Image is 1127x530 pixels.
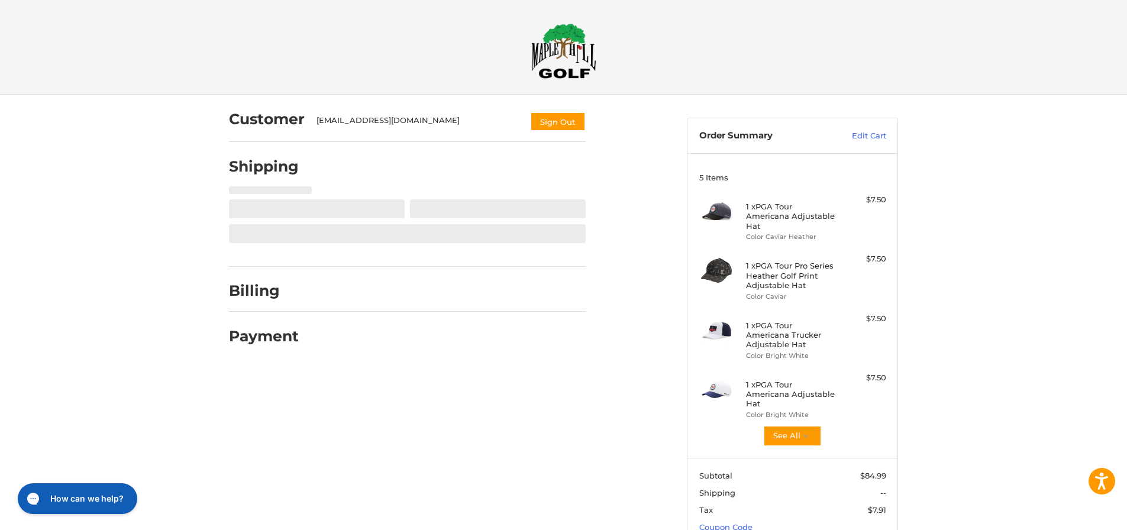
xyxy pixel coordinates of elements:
[746,380,837,409] h4: 1 x PGA Tour Americana Adjustable Hat
[746,351,837,361] li: Color Bright White
[229,110,305,128] h2: Customer
[860,471,886,480] span: $84.99
[317,115,519,131] div: [EMAIL_ADDRESS][DOMAIN_NAME]
[746,292,837,302] li: Color Caviar
[839,372,886,384] div: $7.50
[12,479,141,518] iframe: Gorgias live chat messenger
[229,327,299,345] h2: Payment
[699,488,735,497] span: Shipping
[746,321,837,350] h4: 1 x PGA Tour Americana Trucker Adjustable Hat
[699,173,886,182] h3: 5 Items
[839,313,886,325] div: $7.50
[229,157,299,176] h2: Shipping
[826,130,886,142] a: Edit Cart
[839,194,886,206] div: $7.50
[699,471,732,480] span: Subtotal
[229,282,298,300] h2: Billing
[746,202,837,231] h4: 1 x PGA Tour Americana Adjustable Hat
[699,505,713,515] span: Tax
[530,112,586,131] button: Sign Out
[531,23,596,79] img: Maple Hill Golf
[699,130,826,142] h3: Order Summary
[763,425,822,447] button: See All
[746,261,837,290] h4: 1 x PGA Tour Pro Series Heather Golf Print Adjustable Hat
[839,253,886,265] div: $7.50
[880,488,886,497] span: --
[746,232,837,242] li: Color Caviar Heather
[746,410,837,420] li: Color Bright White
